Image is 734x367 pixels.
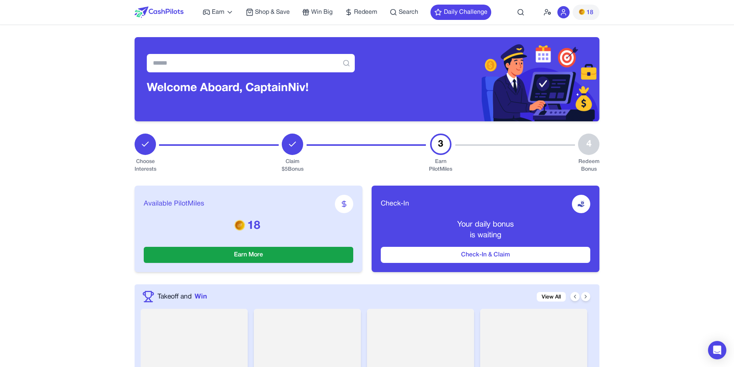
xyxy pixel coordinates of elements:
span: Check-In [381,199,409,209]
div: Open Intercom Messenger [708,341,726,359]
button: Daily Challenge [430,5,491,20]
div: Earn PilotMiles [429,158,452,173]
button: Check-In & Claim [381,247,590,263]
p: 18 [144,219,353,233]
span: is waiting [470,232,501,239]
span: Redeem [354,8,377,17]
span: Win [195,292,207,302]
span: 18 [586,8,593,17]
div: Redeem Bonus [578,158,599,173]
p: Your daily bonus [381,219,590,230]
img: receive-dollar [577,200,585,208]
img: PMs [579,9,585,15]
div: 3 [430,134,451,155]
a: Shop & Save [246,8,290,17]
a: Redeem [345,8,377,17]
div: Choose Interests [135,158,156,173]
h3: Welcome Aboard, Captain Niv! [147,82,355,95]
button: Earn More [144,247,353,263]
a: Takeoff andWin [158,292,207,302]
img: PMs [234,220,245,230]
button: PMs18 [573,5,599,20]
a: Earn [203,8,234,17]
div: 4 [578,134,599,155]
span: Win Big [311,8,333,17]
span: Takeoff and [158,292,192,302]
a: Win Big [302,8,333,17]
img: CashPilots Logo [135,7,183,18]
a: View All [537,292,566,302]
span: Earn [212,8,224,17]
div: Claim $ 5 Bonus [282,158,304,173]
img: Header decoration [367,37,599,121]
span: Shop & Save [255,8,290,17]
span: Search [399,8,418,17]
a: Search [390,8,418,17]
span: Available PilotMiles [144,199,204,209]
